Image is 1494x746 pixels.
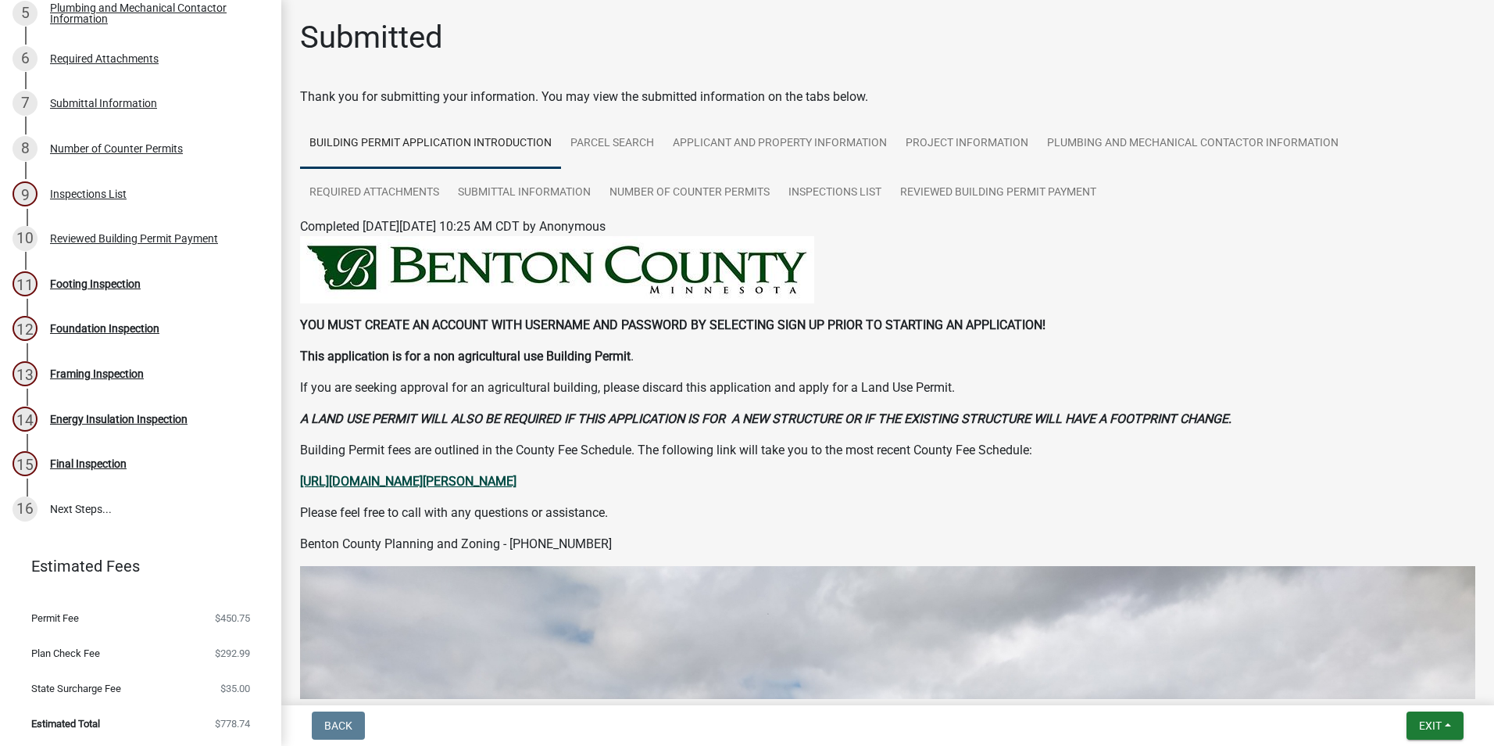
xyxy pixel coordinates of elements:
[13,226,38,251] div: 10
[31,648,100,658] span: Plan Check Fee
[300,168,449,218] a: Required Attachments
[13,451,38,476] div: 15
[1419,719,1442,732] span: Exit
[13,497,38,522] div: 16
[50,188,127,199] div: Inspections List
[50,143,183,154] div: Number of Counter Permits
[561,119,663,169] a: Parcel search
[300,378,1475,397] p: If you are seeking approval for an agricultural building, please discard this application and app...
[312,712,365,740] button: Back
[215,648,250,658] span: $292.99
[50,233,218,244] div: Reviewed Building Permit Payment
[31,719,100,729] span: Estimated Total
[50,53,159,64] div: Required Attachments
[50,414,188,425] div: Energy Insulation Inspection
[50,458,127,469] div: Final Inspection
[50,98,157,109] div: Submittal Information
[300,19,443,56] h1: Submitted
[891,168,1106,218] a: Reviewed Building Permit Payment
[1038,119,1348,169] a: Plumbing and Mechanical Contactor Information
[215,719,250,729] span: $778.74
[449,168,600,218] a: Submittal Information
[300,349,631,364] strong: This application is for a non agricultural use Building Permit
[13,91,38,116] div: 7
[300,535,1475,554] p: Benton County Planning and Zoning - [PHONE_NUMBER]
[300,504,1475,522] p: Please feel free to call with any questions or assistance.
[300,411,1231,426] strong: A LAND USE PERMIT WILL ALSO BE REQUIRED IF THIS APPLICATION IS FOR A NEW STRUCTURE OR IF THE EXIS...
[220,683,250,694] span: $35.00
[50,323,159,334] div: Foundation Inspection
[50,2,256,24] div: Plumbing and Mechanical Contactor Information
[896,119,1038,169] a: Project Information
[300,119,561,169] a: Building Permit Application Introduction
[13,46,38,71] div: 6
[324,719,352,732] span: Back
[215,613,250,623] span: $450.75
[50,278,141,289] div: Footing Inspection
[13,271,38,296] div: 11
[300,317,1045,332] strong: YOU MUST CREATE AN ACCOUNT WITH USERNAME AND PASSWORD BY SELECTING SIGN UP PRIOR TO STARTING AN A...
[300,88,1475,106] div: Thank you for submitting your information. You may view the submitted information on the tabs below.
[31,683,121,694] span: State Surcharge Fee
[300,441,1475,460] p: Building Permit fees are outlined in the County Fee Schedule. The following link will take you to...
[663,119,896,169] a: Applicant and Property Information
[300,236,814,303] img: BENTON_HEADER_184150ff-1924-48f9-adeb-d4c31246c7fa.jpeg
[600,168,779,218] a: Number of Counter Permits
[31,613,79,623] span: Permit Fee
[779,168,891,218] a: Inspections List
[1406,712,1464,740] button: Exit
[13,181,38,206] div: 9
[300,219,606,234] span: Completed [DATE][DATE] 10:25 AM CDT by Anonymous
[300,347,1475,366] p: .
[50,368,144,379] div: Framing Inspection
[13,361,38,386] div: 13
[13,136,38,161] div: 8
[300,474,516,489] a: [URL][DOMAIN_NAME][PERSON_NAME]
[13,1,38,26] div: 5
[13,407,38,432] div: 14
[13,316,38,341] div: 12
[13,551,256,582] a: Estimated Fees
